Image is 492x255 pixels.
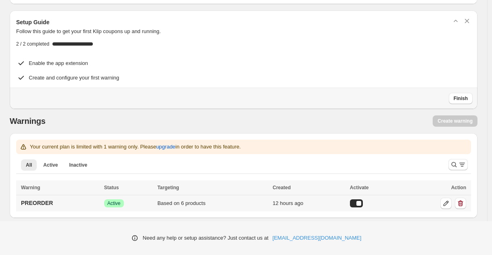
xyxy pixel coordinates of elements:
a: PREORDER [16,196,58,209]
span: Finish [454,95,468,102]
span: 2 / 2 completed [16,41,49,47]
h2: Warnings [10,116,46,126]
span: Targeting [157,185,179,190]
span: Active [107,200,121,207]
span: Inactive [69,162,87,168]
span: Action [451,185,466,190]
span: Activate [350,185,369,190]
div: Based on 6 products [157,199,268,207]
span: Created [273,185,291,190]
button: Finish [449,93,473,104]
h4: Create and configure your first warning [29,74,119,82]
h4: Enable the app extension [29,59,88,67]
p: PREORDER [21,199,53,207]
span: Warning [21,185,40,190]
button: Search and filter results [448,159,468,170]
a: [EMAIL_ADDRESS][DOMAIN_NAME] [272,234,361,242]
span: upgrade [156,143,176,151]
span: Active [43,162,58,168]
h3: Setup Guide [16,18,49,26]
button: upgrade [151,140,180,153]
div: 12 hours ago [273,199,345,207]
span: All [26,162,32,168]
span: Status [104,185,119,190]
p: Your current plan is limited with 1 warning only. Please in order to have this feature. [30,143,241,151]
p: Follow this guide to get your first Klip coupons up and running. [16,27,471,36]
